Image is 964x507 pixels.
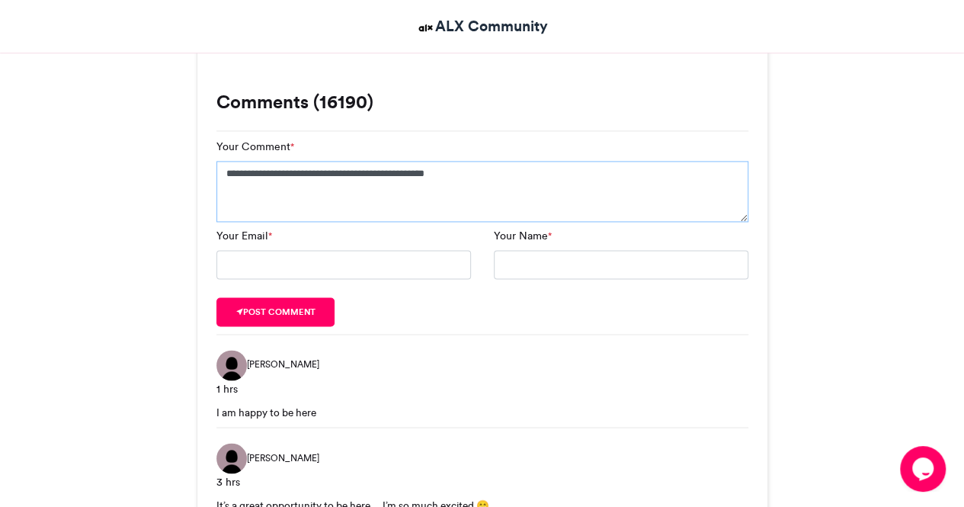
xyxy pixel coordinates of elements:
[216,297,335,326] button: Post comment
[216,228,272,244] label: Your Email
[247,358,319,371] span: [PERSON_NAME]
[216,473,748,489] div: 3 hrs
[900,446,949,492] iframe: chat widget
[216,93,748,111] h3: Comments (16190)
[416,15,548,37] a: ALX Community
[216,380,748,396] div: 1 hrs
[216,443,247,473] img: Samuel
[247,451,319,464] span: [PERSON_NAME]
[216,350,247,380] img: Juliet
[416,18,435,37] img: ALX Community
[494,228,552,244] label: Your Name
[216,139,294,155] label: Your Comment
[216,404,748,419] div: I am happy to be here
